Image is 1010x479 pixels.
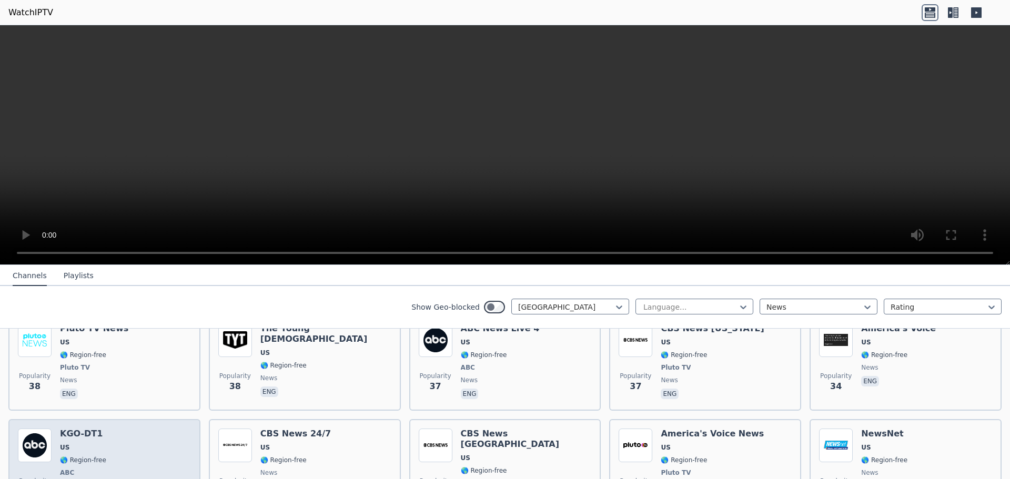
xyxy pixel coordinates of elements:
[819,323,853,357] img: America's Voice
[630,380,641,393] span: 37
[18,323,52,357] img: Pluto TV News
[861,363,878,372] span: news
[661,429,764,439] h6: America's Voice News
[260,386,278,397] p: eng
[218,429,252,462] img: CBS News 24/7
[461,363,475,372] span: ABC
[260,349,270,357] span: US
[60,351,106,359] span: 🌎 Region-free
[619,323,652,357] img: CBS News New York
[260,361,307,370] span: 🌎 Region-free
[420,372,451,380] span: Popularity
[60,443,69,452] span: US
[19,372,50,380] span: Popularity
[29,380,41,393] span: 38
[219,372,251,380] span: Popularity
[661,323,764,334] h6: CBS News [US_STATE]
[861,443,871,452] span: US
[461,429,592,450] h6: CBS News [GEOGRAPHIC_DATA]
[64,266,94,286] button: Playlists
[411,302,480,312] label: Show Geo-blocked
[60,389,78,399] p: eng
[260,468,277,477] span: news
[461,389,479,399] p: eng
[461,323,540,334] h6: ABC News Live 4
[218,323,252,357] img: The Young Turks
[661,456,707,464] span: 🌎 Region-free
[861,351,907,359] span: 🌎 Region-free
[661,468,691,477] span: Pluto TV
[60,338,69,346] span: US
[60,376,77,384] span: news
[13,266,47,286] button: Channels
[461,376,478,384] span: news
[260,374,277,382] span: news
[861,429,907,439] h6: NewsNet
[861,323,936,334] h6: America's Voice
[60,323,128,334] h6: Pluto TV News
[60,363,90,372] span: Pluto TV
[419,429,452,462] img: CBS News Boston
[60,429,106,439] h6: KGO-DT1
[861,338,871,346] span: US
[861,376,879,386] p: eng
[461,351,507,359] span: 🌎 Region-free
[60,468,74,477] span: ABC
[620,372,651,380] span: Popularity
[661,389,679,399] p: eng
[861,468,878,477] span: news
[661,443,670,452] span: US
[229,380,241,393] span: 38
[60,456,106,464] span: 🌎 Region-free
[619,429,652,462] img: America's Voice News
[820,372,852,380] span: Popularity
[661,363,691,372] span: Pluto TV
[461,466,507,475] span: 🌎 Region-free
[419,323,452,357] img: ABC News Live 4
[429,380,441,393] span: 37
[260,456,307,464] span: 🌎 Region-free
[461,338,470,346] span: US
[661,351,707,359] span: 🌎 Region-free
[830,380,842,393] span: 34
[260,323,391,344] h6: The Young [DEMOGRAPHIC_DATA]
[819,429,853,462] img: NewsNet
[461,454,470,462] span: US
[661,338,670,346] span: US
[260,429,331,439] h6: CBS News 24/7
[861,456,907,464] span: 🌎 Region-free
[661,376,678,384] span: news
[8,6,53,19] a: WatchIPTV
[260,443,270,452] span: US
[18,429,52,462] img: KGO-DT1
